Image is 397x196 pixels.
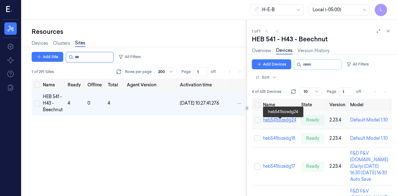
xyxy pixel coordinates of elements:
span: of 1 [356,89,366,94]
span: Page [181,69,191,75]
span: 1 of 291 Sites [32,69,54,75]
a: heb541bizedg18 [263,135,295,141]
a: Devices [276,47,292,54]
button: All Filters [344,59,371,69]
div: 2.23.4 [329,117,345,123]
div: ready [301,115,324,125]
div: 2.23.4 [329,163,345,170]
span: 4 of 625 Devices [252,89,281,94]
button: Select all [254,102,261,108]
button: Select row [34,100,40,107]
span: 4 [108,100,110,106]
th: Agent Version [124,79,177,91]
th: State [299,98,327,111]
button: Add Site [32,52,63,62]
button: Select row [254,117,261,123]
th: Version [327,98,348,111]
span: of 1 [211,69,221,75]
a: heb541bizedg24 [263,117,296,123]
th: Name [261,98,299,111]
th: Total [105,79,124,91]
a: Devices [32,40,48,47]
button: Select row [254,163,261,170]
nav: pagination [371,87,390,96]
div: HEB 541 - H43 - Beechnut [252,35,328,43]
button: Select row [254,135,261,141]
button: L [375,4,387,16]
a: heb541bizedg17 [263,163,295,169]
div: Resources [32,27,247,36]
span: 0 [87,100,90,106]
th: Ready [65,79,85,91]
span: Page [327,89,336,94]
button: Select all [34,82,40,88]
th: Name [40,79,65,91]
th: Model [348,98,391,111]
span: 1 of 1 [252,29,261,34]
a: Sites [75,40,85,47]
a: Version History [297,48,329,54]
th: Activation time [177,79,232,91]
p: Rows per page [125,69,152,75]
span: [DATE] 10:27:41.276 [180,100,219,106]
th: Offline [85,79,105,91]
nav: pagination [225,67,244,76]
div: Default Model 1.10 [350,135,388,142]
div: HEB 541 - H43 - Beechnut [43,93,63,113]
a: Clusters [53,40,70,47]
div: F&D F&V [DOMAIN_NAME] (Daily) [DATE] 16:30 [DATE] 16:30 Auto Save [350,150,388,183]
div: ready [301,162,324,171]
a: Overview [252,48,271,54]
div: ready [301,133,324,143]
span: 4 [68,100,70,106]
div: Default Model 1.10 [350,117,388,123]
button: All Filters [116,52,143,62]
button: Add Devices [252,59,291,69]
div: 2.23.4 [329,135,345,142]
